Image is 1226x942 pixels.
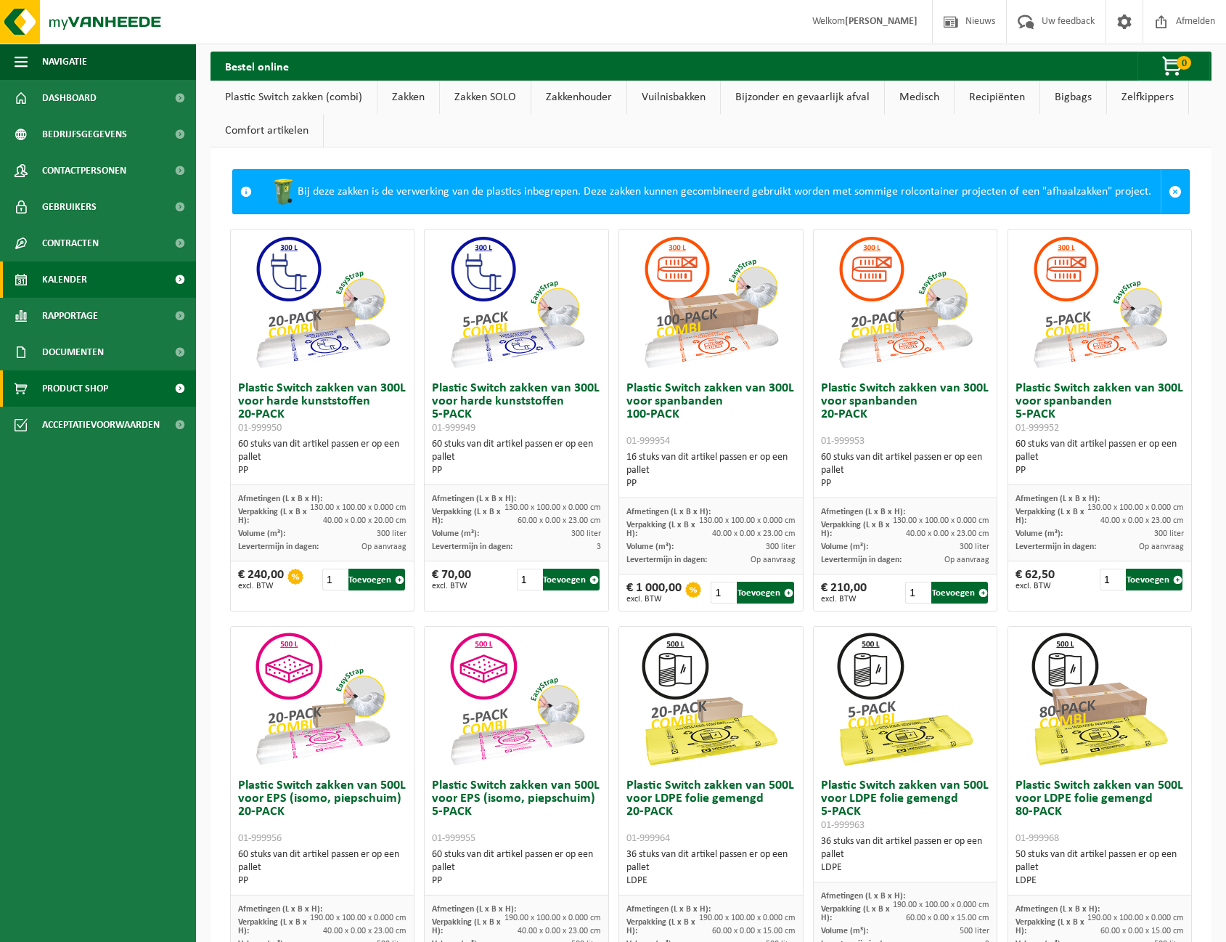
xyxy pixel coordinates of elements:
[42,80,97,116] span: Dashboard
[821,477,989,490] div: PP
[42,44,87,80] span: Navigatie
[1027,627,1172,772] img: 01-999968
[1040,81,1106,114] a: Bigbags
[42,153,126,189] span: Contactpersonen
[626,918,695,935] span: Verpakking (L x B x H):
[432,874,600,888] div: PP
[238,543,319,551] span: Levertermijn in dagen:
[238,833,282,844] span: 01-999956
[571,529,601,538] span: 300 liter
[1087,503,1184,512] span: 130.00 x 100.00 x 0.000 cm
[821,595,867,604] span: excl. BTW
[766,543,796,551] span: 300 liter
[310,914,406,922] span: 190.00 x 100.00 x 0.000 cm
[238,905,322,914] span: Afmetingen (L x B x H):
[821,436,865,447] span: 01-999953
[432,582,471,590] span: excl. BTW
[1107,81,1188,114] a: Zelfkippers
[821,905,890,922] span: Verpakking (L x B x H):
[211,114,323,147] a: Comfort artikelen
[238,918,307,935] span: Verpakking (L x B x H):
[699,914,796,922] span: 190.00 x 100.00 x 0.000 cm
[1137,52,1210,81] button: 0
[432,543,512,551] span: Levertermijn in dagen:
[626,582,682,604] div: € 1 000,00
[626,874,795,888] div: LDPE
[1015,382,1184,434] h3: Plastic Switch zakken van 300L voor spanbanden 5-PACK
[893,901,989,909] span: 190.00 x 100.00 x 0.000 cm
[42,261,87,298] span: Kalender
[737,582,793,604] button: Toevoegen
[626,451,795,490] div: 16 stuks van dit artikel passen er op een pallet
[42,116,127,153] span: Bedrijfsgegevens
[1015,905,1100,914] span: Afmetingen (L x B x H):
[238,464,406,477] div: PP
[751,556,796,564] span: Op aanvraag
[238,874,406,888] div: PP
[432,529,479,538] span: Volume (m³):
[1100,569,1124,590] input: 1
[821,508,905,516] span: Afmetingen (L x B x H):
[626,556,707,564] span: Levertermijn in dagen:
[626,521,695,538] span: Verpakking (L x B x H):
[432,779,600,845] h3: Plastic Switch zakken van 500L voor EPS (isomo, piepschuim) 5-PACK
[626,779,795,845] h3: Plastic Switch zakken van 500L voor LDPE folie gemengd 20-PACK
[377,81,439,114] a: Zakken
[1015,779,1184,845] h3: Plastic Switch zakken van 500L voor LDPE folie gemengd 80-PACK
[1027,230,1172,375] img: 01-999952
[906,914,989,922] span: 60.00 x 0.00 x 15.00 cm
[1154,529,1184,538] span: 300 liter
[238,569,284,590] div: € 240,00
[721,81,884,114] a: Bijzonder en gevaarlijk afval
[440,81,531,114] a: Zakken SOLO
[931,582,988,604] button: Toevoegen
[361,543,406,551] span: Op aanvraag
[638,627,783,772] img: 01-999964
[626,905,711,914] span: Afmetingen (L x B x H):
[250,627,395,772] img: 01-999956
[821,861,989,874] div: LDPE
[432,495,516,503] span: Afmetingen (L x B x H):
[238,848,406,888] div: 60 stuks van dit artikel passen er op een pallet
[238,382,406,434] h3: Plastic Switch zakken van 300L voor harde kunststoffen 20-PACK
[259,170,1161,214] div: Bij deze zakken is de verwerking van de plastics inbegrepen. Deze zakken kunnen gecombineerd gebr...
[905,582,930,604] input: 1
[1015,569,1055,590] div: € 62,50
[960,543,989,551] span: 300 liter
[42,370,108,407] span: Product Shop
[1015,464,1184,477] div: PP
[960,927,989,935] span: 500 liter
[1015,529,1063,538] span: Volume (m³):
[1015,438,1184,477] div: 60 stuks van dit artikel passen er op een pallet
[885,81,954,114] a: Medisch
[833,627,978,772] img: 01-999963
[626,508,711,516] span: Afmetingen (L x B x H):
[626,595,682,604] span: excl. BTW
[238,423,282,434] span: 01-999950
[432,905,516,914] span: Afmetingen (L x B x H):
[626,848,795,888] div: 36 stuks van dit artikel passen er op een pallet
[238,438,406,477] div: 60 stuks van dit artikel passen er op een pallet
[1177,56,1191,70] span: 0
[42,225,99,261] span: Contracten
[1015,508,1084,525] span: Verpakking (L x B x H):
[517,569,542,590] input: 1
[626,543,674,551] span: Volume (m³):
[348,569,405,590] button: Toevoegen
[1015,848,1184,888] div: 50 stuks van dit artikel passen er op een pallet
[432,508,501,525] span: Verpakking (L x B x H):
[432,569,471,590] div: € 70,00
[269,177,298,206] img: WB-0240-HPE-GN-50.png
[238,582,284,590] span: excl. BTW
[1015,918,1084,935] span: Verpakking (L x B x H):
[238,495,322,503] span: Afmetingen (L x B x H):
[1015,874,1184,888] div: LDPE
[42,407,160,443] span: Acceptatievoorwaarden
[444,230,589,375] img: 01-999949
[1100,927,1184,935] span: 60.00 x 0.00 x 15.00 cm
[1015,543,1096,551] span: Levertermijn in dagen:
[906,529,989,538] span: 40.00 x 0.00 x 23.00 cm
[250,230,395,375] img: 01-999950
[821,582,867,604] div: € 210,00
[821,927,868,935] span: Volume (m³):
